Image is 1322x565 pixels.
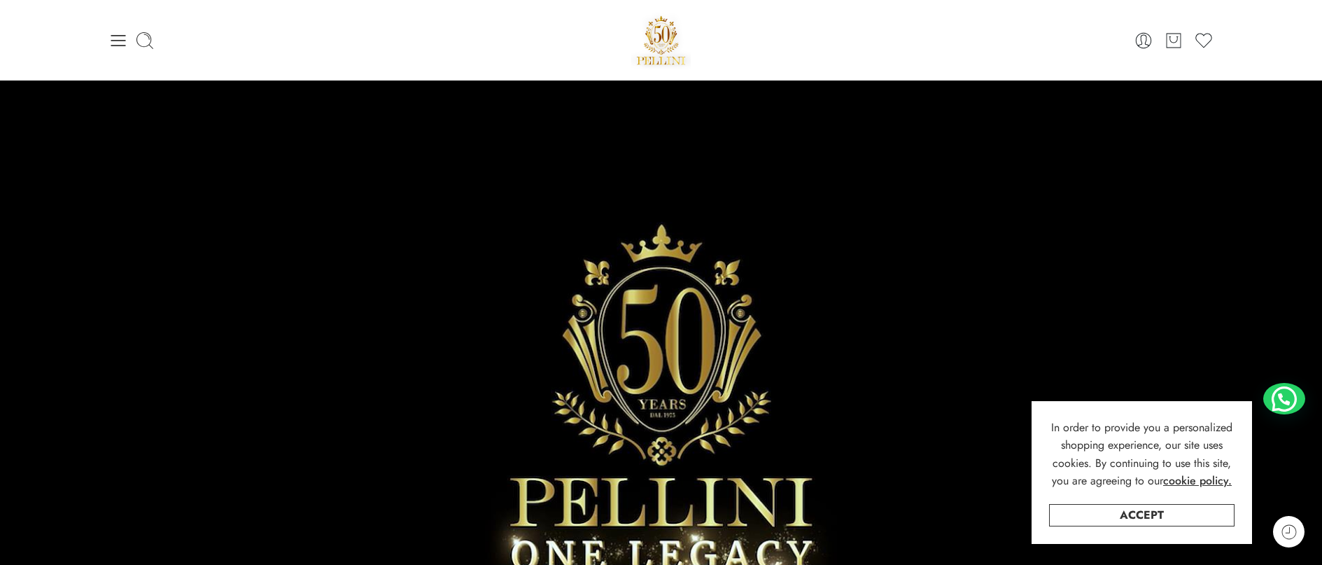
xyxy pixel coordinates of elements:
[1163,472,1232,490] a: cookie policy.
[1164,31,1183,50] a: Cart
[1194,31,1214,50] a: Wishlist
[1051,419,1232,489] span: In order to provide you a personalized shopping experience, our site uses cookies. By continuing ...
[1049,504,1235,526] a: Accept
[1134,31,1153,50] a: Login / Register
[631,11,691,70] img: Pellini
[631,11,691,70] a: Pellini -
